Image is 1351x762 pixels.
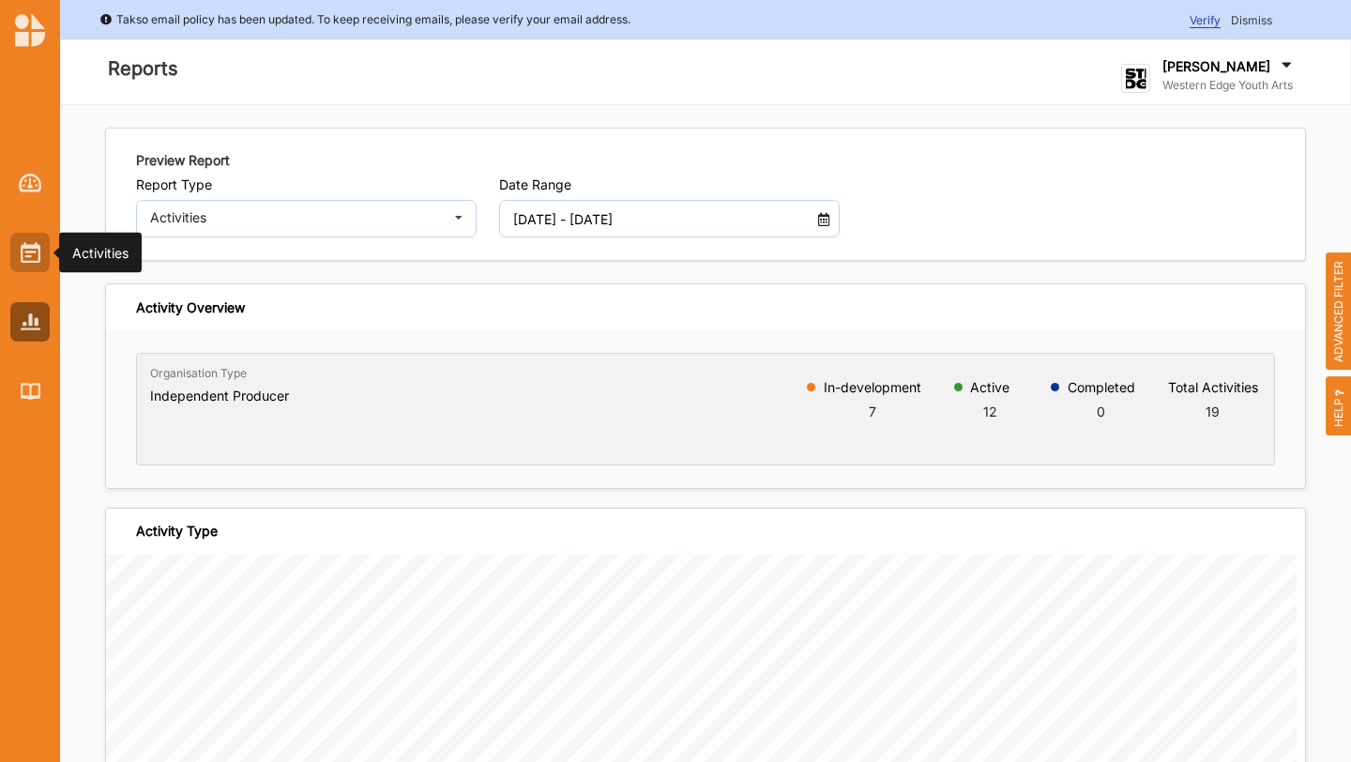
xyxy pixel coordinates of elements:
label: Reports [108,53,178,84]
label: Western Edge Youth Arts [1162,78,1296,93]
span: Dismiss [1231,13,1272,27]
img: logo [1121,64,1150,93]
input: DD MM YYYY - DD MM YYYY [503,200,809,237]
div: 7 [824,402,921,421]
span: Verify [1190,13,1221,28]
img: Dashboard [19,174,42,192]
a: Reports [10,302,50,342]
h6: Independent Producer [150,388,289,404]
img: Library [21,383,40,399]
label: Completed [1068,380,1135,395]
div: 12 [970,402,1009,421]
label: [PERSON_NAME] [1162,58,1270,75]
label: In-development [824,380,921,395]
label: Organisation Type [150,366,247,381]
label: Preview Report [136,151,230,170]
a: Activities [10,233,50,272]
div: 0 [1068,402,1135,421]
div: Takso email policy has been updated. To keep receiving emails, please verify your email address. [99,10,630,29]
img: logo [15,13,45,47]
img: Activities [21,242,40,263]
div: Activities [150,211,442,224]
div: Activity Type [136,523,218,540]
div: 19 [1168,402,1258,421]
div: Activity Overview [136,299,245,316]
img: Reports [21,313,40,329]
label: Total Activities [1168,380,1258,395]
label: Report Type [136,176,477,193]
div: Activities [72,243,129,262]
label: Active [970,380,1009,395]
a: Library [10,372,50,411]
a: Dashboard [10,163,50,203]
label: Date Range [499,176,840,193]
